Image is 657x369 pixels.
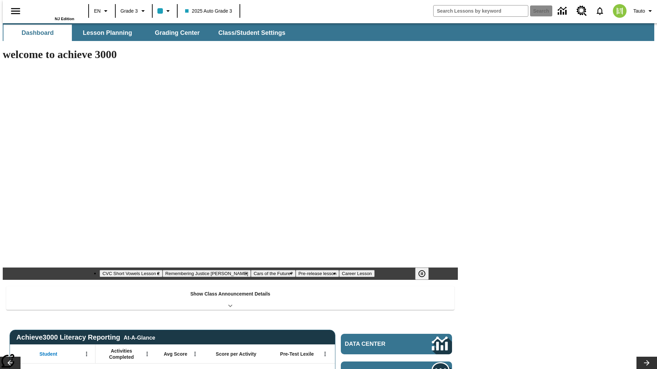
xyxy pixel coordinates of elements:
[120,8,138,15] span: Grade 3
[5,1,26,21] button: Open side menu
[434,5,528,16] input: search field
[251,270,296,277] button: Slide 3 Cars of the Future?
[73,25,142,41] button: Lesson Planning
[39,351,57,357] span: Student
[100,270,162,277] button: Slide 1 CVC Short Vowels Lesson 2
[613,4,627,18] img: avatar image
[3,25,72,41] button: Dashboard
[216,351,257,357] span: Score per Activity
[3,48,458,61] h1: welcome to achieve 3000
[81,349,92,359] button: Open Menu
[91,5,113,17] button: Language: EN, Select a language
[636,357,657,369] button: Lesson carousel, Next
[572,2,591,20] a: Resource Center, Will open in new tab
[143,25,211,41] button: Grading Center
[339,270,374,277] button: Slide 5 Career Lesson
[341,334,452,354] a: Data Center
[591,2,609,20] a: Notifications
[185,8,232,15] span: 2025 Auto Grade 3
[415,268,436,280] div: Pause
[142,349,152,359] button: Open Menu
[30,3,74,17] a: Home
[16,333,155,341] span: Achieve3000 Literacy Reporting
[296,270,339,277] button: Slide 4 Pre-release lesson
[218,29,285,37] span: Class/Student Settings
[633,8,645,15] span: Tauto
[213,25,291,41] button: Class/Student Settings
[3,23,654,41] div: SubNavbar
[83,29,132,37] span: Lesson Planning
[631,5,657,17] button: Profile/Settings
[94,8,101,15] span: EN
[190,290,270,298] p: Show Class Announcement Details
[415,268,429,280] button: Pause
[3,25,292,41] div: SubNavbar
[280,351,314,357] span: Pre-Test Lexile
[99,348,144,360] span: Activities Completed
[155,29,199,37] span: Grading Center
[124,333,155,341] div: At-A-Glance
[164,351,187,357] span: Avg Score
[55,17,74,21] span: NJ Edition
[554,2,572,20] a: Data Center
[30,2,74,21] div: Home
[163,270,251,277] button: Slide 2 Remembering Justice O'Connor
[609,2,631,20] button: Select a new avatar
[320,349,330,359] button: Open Menu
[155,5,175,17] button: Class color is light blue. Change class color
[190,349,200,359] button: Open Menu
[345,341,409,347] span: Data Center
[6,286,454,310] div: Show Class Announcement Details
[118,5,150,17] button: Grade: Grade 3, Select a grade
[22,29,54,37] span: Dashboard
